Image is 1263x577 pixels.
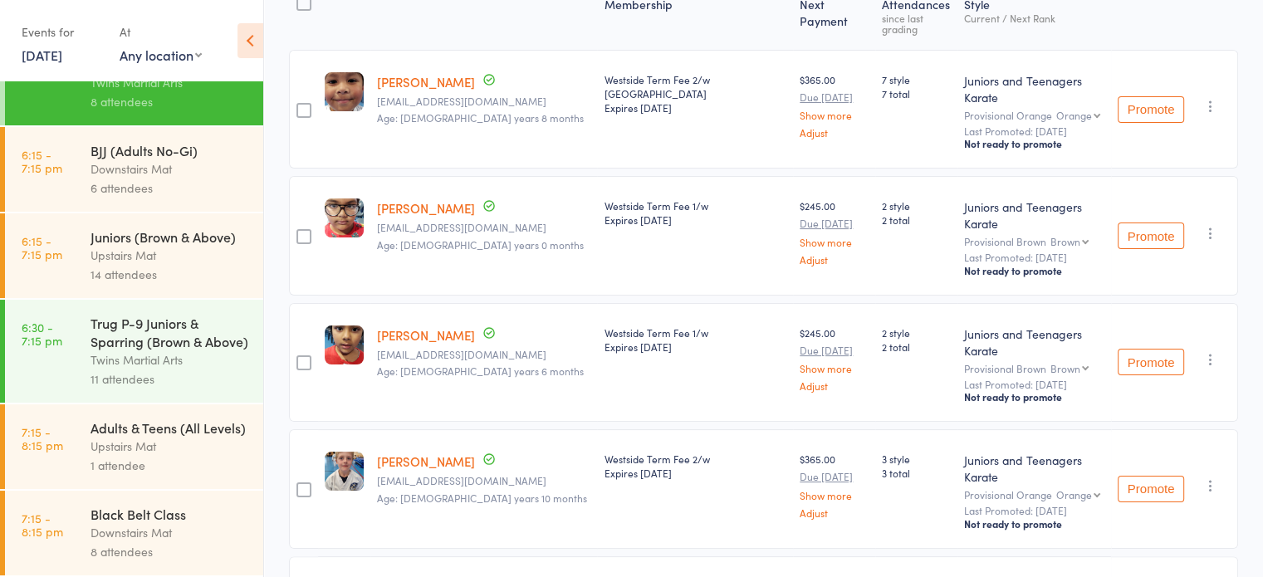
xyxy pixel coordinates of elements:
div: 11 attendees [91,369,249,389]
div: $365.00 [800,72,869,138]
div: Westside Term Fee 2/w [604,452,786,480]
div: since last grading [882,12,951,34]
img: image1677049265.png [325,452,364,491]
div: Trug P-9 Juniors & Sparring (Brown & Above) [91,314,249,350]
img: image1619595190.png [325,198,364,237]
div: Westside Term Fee 1/w [604,198,786,227]
small: sabighimire43@gmail.com [377,222,590,233]
small: Due [DATE] [800,91,869,103]
div: Not ready to promote [964,264,1104,277]
small: Last Promoted: [DATE] [964,505,1104,516]
div: Provisional Brown [964,363,1104,374]
a: 7:15 -8:15 pmBlack Belt ClassDownstairs Mat8 attendees [5,491,263,575]
time: 6:15 - 7:15 pm [22,148,62,174]
div: Expires [DATE] [604,100,786,115]
div: Juniors and Teenagers Karate [964,198,1104,232]
span: 7 total [882,86,951,100]
span: Age: [DEMOGRAPHIC_DATA] years 6 months [377,364,584,378]
div: Black Belt Class [91,505,249,523]
button: Promote [1118,349,1184,375]
a: Show more [800,363,869,374]
div: Twins Martial Arts [91,73,249,92]
small: sabighimire43@gmail.com [377,349,590,360]
a: Show more [800,490,869,501]
small: Last Promoted: [DATE] [964,252,1104,263]
a: 6:30 -7:15 pmTrug P-9 Juniors & Sparring (Brown & Above)Twins Martial Arts11 attendees [5,300,263,403]
div: Expires [DATE] [604,466,786,480]
div: Juniors and Teenagers Karate [964,72,1104,105]
small: floriankrystel@gmail.com [377,95,590,107]
a: Adjust [800,254,869,265]
a: Adjust [800,127,869,138]
small: craiglodding@gmail.com [377,475,590,487]
span: 2 style [882,325,951,340]
span: 7 style [882,72,951,86]
div: Downstairs Mat [91,159,249,178]
time: 6:30 - 7:15 pm [22,320,62,347]
div: 1 attendee [91,456,249,475]
div: At [120,18,202,46]
div: BJJ (Adults No-Gi) [91,141,249,159]
span: Age: [DEMOGRAPHIC_DATA] years 0 months [377,237,584,252]
button: Promote [1118,222,1184,249]
a: [PERSON_NAME] [377,73,475,90]
div: Juniors and Teenagers Karate [964,325,1104,359]
div: $245.00 [800,325,869,391]
div: Brown [1050,363,1080,374]
small: Last Promoted: [DATE] [964,125,1104,137]
div: Not ready to promote [964,517,1104,531]
div: Expires [DATE] [604,340,786,354]
span: Age: [DEMOGRAPHIC_DATA] years 10 months [377,491,587,505]
a: Show more [800,237,869,247]
div: 8 attendees [91,92,249,111]
span: 3 total [882,466,951,480]
div: Not ready to promote [964,390,1104,403]
div: 8 attendees [91,542,249,561]
a: 6:15 -7:15 pmJuniors (Brown & Above)Upstairs Mat14 attendees [5,213,263,298]
a: [PERSON_NAME] [377,199,475,217]
a: [DATE] [22,46,62,64]
time: 7:15 - 8:15 pm [22,511,63,538]
small: Last Promoted: [DATE] [964,379,1104,390]
button: Promote [1118,96,1184,123]
a: 7:15 -8:15 pmAdults & Teens (All Levels)Upstairs Mat1 attendee [5,404,263,489]
div: $365.00 [800,452,869,517]
div: Orange [1056,110,1092,120]
div: Provisional Orange [964,489,1104,500]
div: Not ready to promote [964,137,1104,150]
small: Due [DATE] [800,218,869,229]
span: 2 total [882,340,951,354]
div: 14 attendees [91,265,249,284]
div: Twins Martial Arts [91,350,249,369]
div: Westside Term Fee 2/w [GEOGRAPHIC_DATA] [604,72,786,115]
a: [PERSON_NAME] [377,452,475,470]
div: Orange [1056,489,1092,500]
div: 6 attendees [91,178,249,198]
span: Age: [DEMOGRAPHIC_DATA] years 8 months [377,110,584,125]
span: 3 style [882,452,951,466]
a: Adjust [800,507,869,518]
div: Westside Term Fee 1/w [604,325,786,354]
small: Due [DATE] [800,345,869,356]
div: Juniors and Teenagers Karate [964,452,1104,485]
div: Any location [120,46,202,64]
div: Juniors (Brown & Above) [91,227,249,246]
div: Provisional Orange [964,110,1104,120]
div: Current / Next Rank [964,12,1104,23]
time: 7:15 - 8:15 pm [22,425,63,452]
span: 2 total [882,213,951,227]
div: Upstairs Mat [91,437,249,456]
div: Provisional Brown [964,236,1104,247]
img: image1619595221.png [325,325,364,364]
div: Adults & Teens (All Levels) [91,418,249,437]
a: [PERSON_NAME] [377,326,475,344]
time: 6:15 - 7:15 pm [22,234,62,261]
small: Due [DATE] [800,471,869,482]
span: 2 style [882,198,951,213]
div: Events for [22,18,103,46]
img: image1621839556.png [325,72,364,111]
a: Show more [800,110,869,120]
div: Brown [1050,236,1080,247]
a: Adjust [800,380,869,391]
div: Expires [DATE] [604,213,786,227]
